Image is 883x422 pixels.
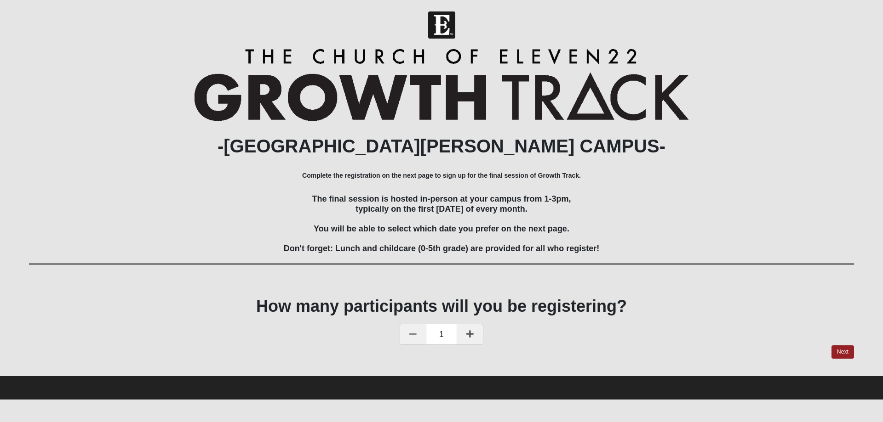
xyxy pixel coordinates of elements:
[218,136,665,156] b: -[GEOGRAPHIC_DATA][PERSON_NAME] CAMPUS-
[355,204,528,214] span: typically on the first [DATE] of every month.
[284,244,599,253] span: Don't forget: Lunch and childcare (0-5th grade) are provided for all who register!
[314,224,569,233] span: You will be able to select which date you prefer on the next page.
[194,48,689,121] img: Growth Track Logo
[428,11,455,39] img: Church of Eleven22 Logo
[29,296,854,316] h1: How many participants will you be registering?
[302,172,581,179] b: Complete the registration on the next page to sign up for the final session of Growth Track.
[831,345,854,359] a: Next
[312,194,571,203] span: The final session is hosted in-person at your campus from 1-3pm,
[426,324,457,345] span: 1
